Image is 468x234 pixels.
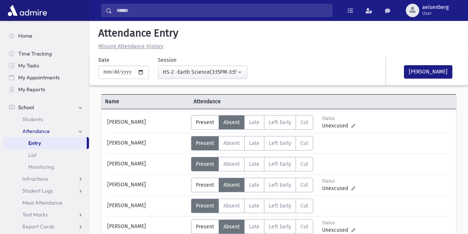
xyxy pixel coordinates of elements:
[223,161,240,167] span: Absent
[22,175,48,182] span: Infractions
[322,219,355,226] div: Status
[249,119,260,126] span: Late
[104,136,191,151] div: [PERSON_NAME]
[300,161,308,167] span: Cut
[196,203,214,209] span: Present
[163,68,236,76] div: HS-2 -Earth Science(3:15PM-3:55PM)
[269,161,291,167] span: Left Early
[104,199,191,213] div: [PERSON_NAME]
[3,60,89,72] a: My Tasks
[249,161,260,167] span: Late
[3,72,89,83] a: My Appointments
[223,182,240,188] span: Absent
[191,219,313,234] div: AttTypes
[22,116,43,123] span: Students
[422,10,449,16] span: User
[190,98,278,105] span: Attendance
[18,32,32,39] span: Home
[3,83,89,95] a: My Reports
[22,211,48,218] span: Test Marks
[158,56,176,64] label: Session
[269,119,291,126] span: Left Early
[196,224,214,230] span: Present
[422,4,449,10] span: aeisenberg
[3,185,89,197] a: Student Logs
[3,173,89,185] a: Infractions
[95,43,163,50] a: Missing Attendance History
[269,140,291,146] span: Left Early
[223,140,240,146] span: Absent
[18,62,39,69] span: My Tasks
[28,164,54,170] span: Monitoring
[249,140,260,146] span: Late
[196,161,214,167] span: Present
[3,209,89,221] a: Test Marks
[300,182,308,188] span: Cut
[22,128,50,135] span: Attendance
[223,224,240,230] span: Absent
[191,157,313,171] div: AttTypes
[22,199,63,206] span: Meal Attendance
[223,119,240,126] span: Absent
[95,27,462,39] h5: Attendance Entry
[28,140,41,146] span: Entry
[196,140,214,146] span: Present
[104,178,191,192] div: [PERSON_NAME]
[322,226,351,234] span: Unexcused
[404,65,452,79] button: [PERSON_NAME]
[104,115,191,130] div: [PERSON_NAME]
[3,149,89,161] a: List
[3,30,89,42] a: Home
[196,119,214,126] span: Present
[300,119,308,126] span: Cut
[3,101,89,113] a: School
[6,3,49,18] img: AdmirePro
[3,197,89,209] a: Meal Attendance
[98,56,109,64] label: Date
[3,125,89,137] a: Attendance
[322,178,355,184] div: Status
[158,66,247,79] button: HS-2 -Earth Science(3:15PM-3:55PM)
[3,161,89,173] a: Monitoring
[3,113,89,125] a: Students
[196,182,214,188] span: Present
[112,4,332,17] input: Search
[104,157,191,171] div: [PERSON_NAME]
[191,136,313,151] div: AttTypes
[269,182,291,188] span: Left Early
[18,74,60,81] span: My Appointments
[191,178,313,192] div: AttTypes
[28,152,36,158] span: List
[3,137,87,149] a: Entry
[22,187,53,194] span: Student Logs
[249,182,260,188] span: Late
[191,115,313,130] div: AttTypes
[18,104,34,111] span: School
[101,98,190,105] span: Name
[191,199,313,213] div: AttTypes
[3,221,89,233] a: Report Cards
[22,223,54,230] span: Report Cards
[18,50,52,57] span: Time Tracking
[98,43,163,50] u: Missing Attendance History
[322,115,355,122] div: Status
[300,140,308,146] span: Cut
[322,184,351,192] span: Unexcused
[104,219,191,234] div: [PERSON_NAME]
[322,122,351,130] span: Unexcused
[223,203,240,209] span: Absent
[18,86,45,93] span: My Reports
[3,48,89,60] a: Time Tracking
